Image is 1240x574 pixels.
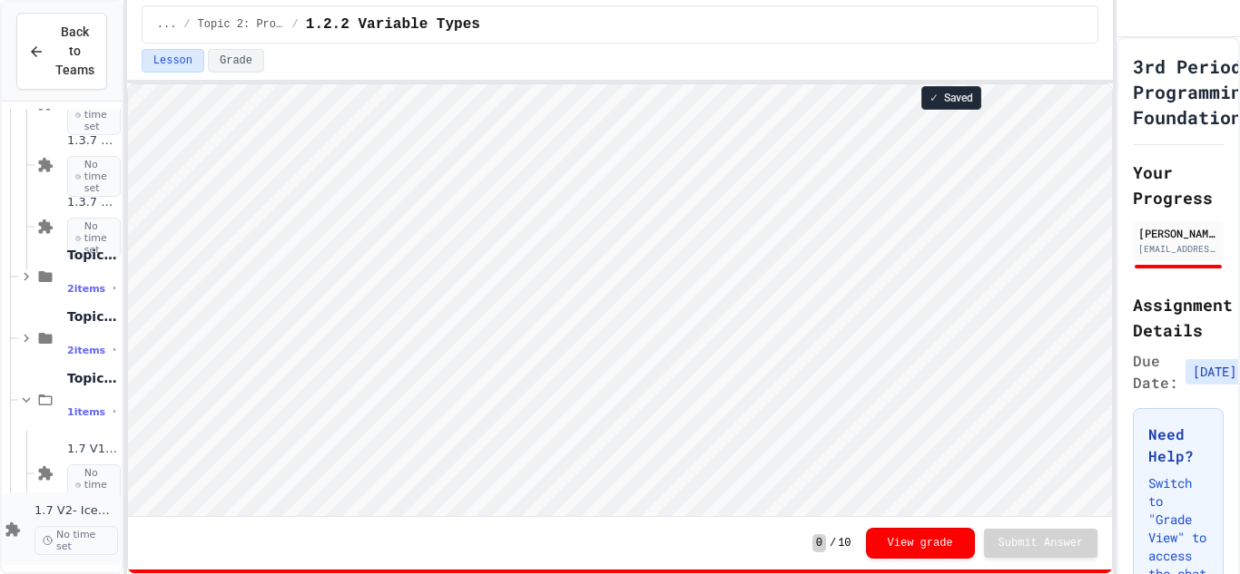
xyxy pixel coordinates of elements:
span: Topic 7: Designing & Simulating Solutions [67,370,118,386]
span: Submit Answer [999,536,1084,550]
span: 2 items [67,283,105,295]
span: • [113,404,116,419]
button: View grade [866,528,975,559]
h2: Your Progress [1133,160,1224,210]
span: No time set [67,156,121,198]
span: No time set [67,464,121,506]
button: Submit Answer [984,529,1098,558]
span: • [113,343,116,357]
span: / [183,17,190,32]
span: • [113,281,116,296]
span: Topic 5: APIs & Libraries [67,308,118,325]
span: Saved [944,91,973,105]
span: ✓ [930,91,939,105]
span: No time set [67,94,121,136]
span: 0 [812,534,826,552]
span: 2 items [67,345,105,356]
span: Due Date: [1133,350,1178,394]
span: Topic 2: Problem Decomposition and Logic Structures [198,17,285,32]
span: 10 [838,536,851,550]
button: Grade [208,49,264,73]
span: 1.3.7 AbstractionTask [67,195,118,210]
h3: Need Help? [1148,423,1208,467]
button: Lesson [142,49,204,73]
span: Topic 4: Search/Sort Algorithims & Algorithimic Efficency [67,247,118,263]
span: Back to Teams [55,23,94,80]
span: No time set [67,218,121,259]
div: [EMAIL_ADDRESS][DOMAIN_NAME] [1138,242,1218,256]
span: / [292,17,299,32]
h2: Assignment Details [1133,292,1224,343]
span: 1.3.7 Abstraction2Parameters [67,133,118,149]
iframe: Snap! Programming Environment [128,84,1112,516]
span: 1.7 V1- Ice Cream Machine [67,442,118,457]
span: No time set [34,526,118,555]
span: / [830,536,836,550]
div: [PERSON_NAME] [1138,225,1218,241]
span: 1 items [67,406,105,418]
span: 1.2.2 Variable Types [306,14,480,35]
span: 1.7 V2- IceCream Machine Project [34,503,118,519]
button: Back to Teams [16,13,107,90]
span: ... [157,17,177,32]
